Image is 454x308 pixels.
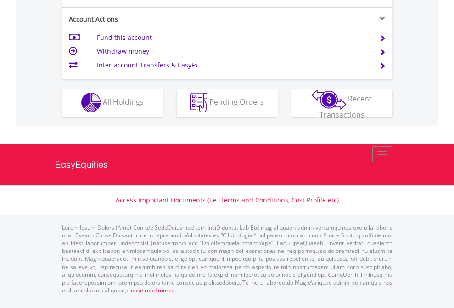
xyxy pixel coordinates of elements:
[97,45,368,58] td: Withdraw money
[319,94,372,120] span: Recent Transactions
[116,196,339,204] a: Access Important Documents (i.e. Terms and Conditions, Cost Profile etc)
[62,224,392,294] p: Lorem Ipsum Dolors (Ame) Con a/e SeddOeiusmod tem InciDiduntut Lab Etd mag aliquaen admin veniamq...
[291,89,392,117] button: Recent Transactions
[126,286,173,294] a: please read more:
[81,93,101,112] img: holdings-wht.png
[190,93,207,112] img: pending_instructions-wht.png
[55,144,399,185] a: EasyEquities
[97,31,368,45] td: Fund this account
[62,89,163,117] button: All Holdings
[62,15,227,24] div: Account Actions
[103,97,144,107] span: All Holdings
[312,90,346,110] img: transactions-zar-wht.png
[97,58,368,72] td: Inter-account Transfers & EasyFx
[177,89,278,117] button: Pending Orders
[209,97,264,107] span: Pending Orders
